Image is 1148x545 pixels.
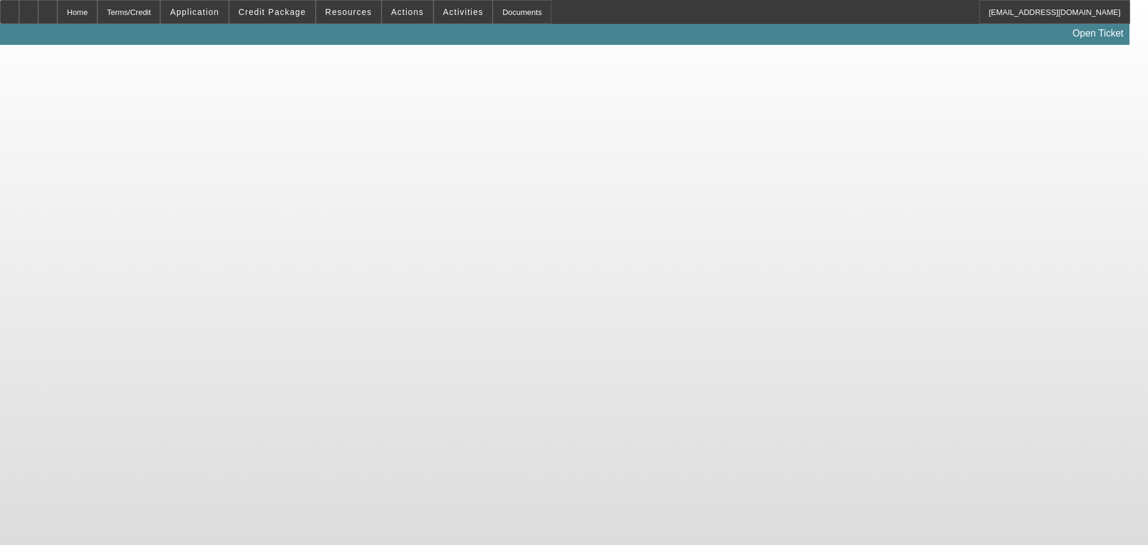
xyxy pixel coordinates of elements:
span: Activities [443,7,484,17]
span: Credit Package [239,7,306,17]
button: Actions [382,1,433,23]
span: Application [170,7,219,17]
span: Actions [391,7,424,17]
button: Credit Package [230,1,315,23]
span: Resources [325,7,372,17]
button: Activities [434,1,493,23]
a: Open Ticket [1068,23,1128,44]
button: Resources [316,1,381,23]
button: Application [161,1,228,23]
